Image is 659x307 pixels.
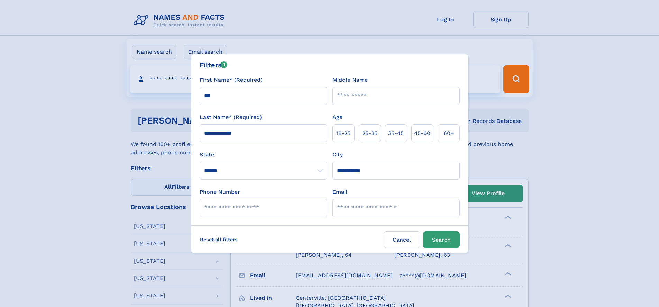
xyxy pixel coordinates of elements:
label: Cancel [384,231,420,248]
label: City [332,151,343,159]
label: Reset all filters [195,231,242,248]
label: Last Name* (Required) [200,113,262,121]
span: 35‑45 [388,129,404,137]
label: First Name* (Required) [200,76,263,84]
label: Phone Number [200,188,240,196]
label: Email [332,188,347,196]
label: Middle Name [332,76,368,84]
span: 45‑60 [414,129,430,137]
button: Search [423,231,460,248]
label: Age [332,113,342,121]
span: 18‑25 [336,129,350,137]
div: Filters [200,60,228,70]
label: State [200,151,327,159]
span: 25‑35 [362,129,377,137]
span: 60+ [443,129,454,137]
